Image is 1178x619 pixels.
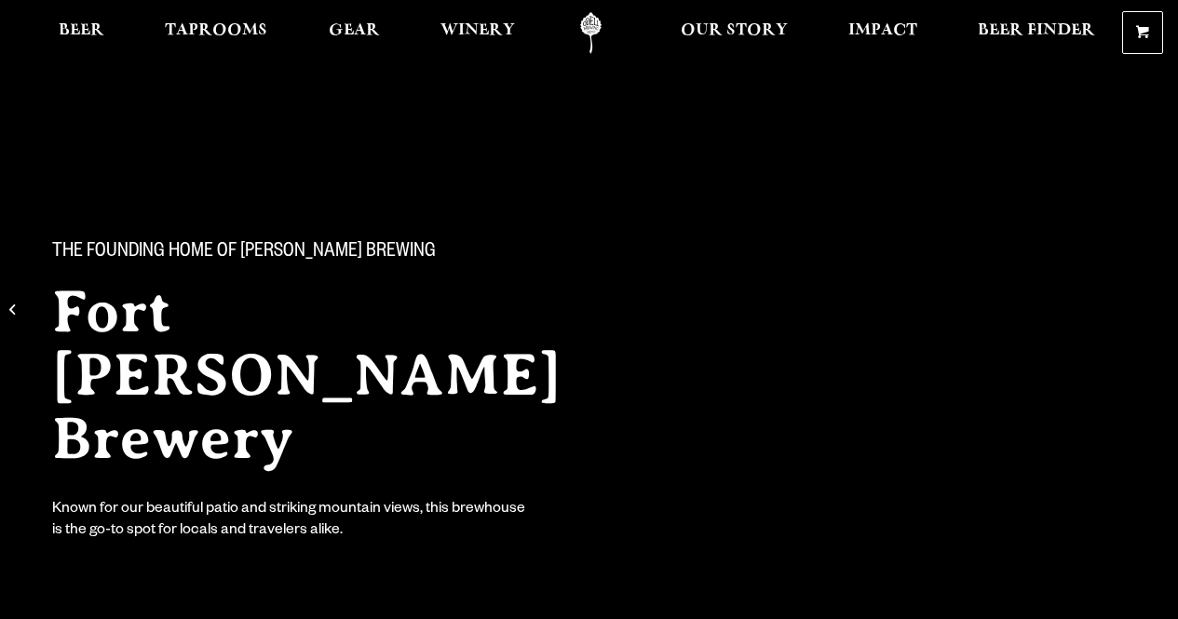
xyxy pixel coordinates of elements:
[52,500,529,543] div: Known for our beautiful patio and striking mountain views, this brewhouse is the go-to spot for l...
[440,23,515,38] span: Winery
[52,280,633,470] h2: Fort [PERSON_NAME] Brewery
[153,12,279,54] a: Taprooms
[836,12,929,54] a: Impact
[681,23,788,38] span: Our Story
[52,241,436,265] span: The Founding Home of [PERSON_NAME] Brewing
[59,23,104,38] span: Beer
[556,12,626,54] a: Odell Home
[329,23,380,38] span: Gear
[966,12,1107,54] a: Beer Finder
[317,12,392,54] a: Gear
[978,23,1095,38] span: Beer Finder
[165,23,267,38] span: Taprooms
[47,12,116,54] a: Beer
[848,23,917,38] span: Impact
[669,12,800,54] a: Our Story
[428,12,527,54] a: Winery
